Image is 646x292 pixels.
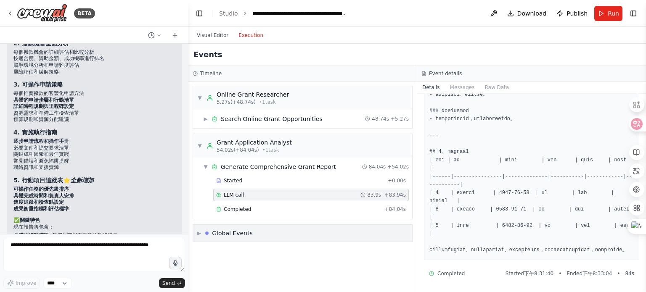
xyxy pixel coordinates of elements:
[74,8,95,18] div: BETA
[367,192,381,198] span: 83.9s
[192,30,233,40] button: Visual Editor
[70,177,94,184] em: 全新增加
[217,90,289,99] div: Online Grant Researcher
[203,163,208,170] span: ▼
[608,9,619,18] span: Run
[387,163,409,170] span: + 54.02s
[372,116,389,122] span: 48.74s
[233,30,268,40] button: Execution
[553,6,591,21] button: Publish
[388,177,406,184] span: + 0.00s
[193,8,205,19] button: Hide left sidebar
[145,30,165,40] button: Switch to previous chat
[224,177,242,184] span: Started
[13,40,69,47] strong: 2. 撥款機會全面分析
[384,206,406,213] span: + 84.04s
[384,192,406,198] span: + 83.94s
[13,116,175,123] li: 預算規劃和資源分配建議
[13,186,69,192] strong: 可操作任務的優先級排序
[625,270,634,277] span: 84 s
[212,229,253,237] div: Global Events
[594,6,622,21] button: Run
[20,217,40,223] strong: 關鍵特色
[13,193,74,199] strong: 具體完成時間和負責人安排
[159,278,185,288] button: Send
[13,55,175,62] li: 按適合度、資助金額、成功機率進行排名
[197,95,202,101] span: ▼
[429,70,462,77] h3: Event details
[479,82,514,93] button: Raw Data
[504,6,550,21] button: Download
[13,217,175,224] h2: ✅
[217,99,256,105] span: 5.27s (+48.74s)
[17,4,67,23] img: Logo
[13,138,69,144] strong: 逐步申請流程和操作手冊
[13,97,74,103] strong: 具體的申請步驟和行動清單
[437,270,465,277] span: Completed
[417,82,445,93] button: Details
[13,151,175,158] li: 關鍵成功因素和最佳實踐
[221,115,323,123] div: Search Online Grant Opportunities
[13,176,175,184] h3: ⭐
[221,163,336,171] div: Generate Comprehensive Grant Report
[13,110,175,117] li: 資源需求和準備工作檢查清單
[200,70,222,77] h3: Timeline
[16,280,36,287] span: Improve
[169,257,182,269] button: Click to speak your automation idea
[13,49,175,56] li: 每個撥款機會的詳細評估和比較分析
[13,129,57,136] strong: 4. 實施執行指南
[13,90,175,97] li: 每個推薦撥款的客製化申請方法
[13,177,63,184] strong: 5. 行動項目追蹤表
[13,232,175,239] li: - 每個步驟都有明確的執行指示
[13,164,175,171] li: 聯絡資訊和支援資源
[168,30,182,40] button: Start a new chat
[224,192,244,198] span: LLM call
[13,232,49,238] strong: 具體的行動清單
[219,9,347,18] nav: breadcrumb
[13,145,175,152] li: 必要文件和提交要求清單
[13,81,63,88] strong: 3. 可操作申請策略
[13,224,175,231] p: 現在報告將包含：
[193,49,222,61] h2: Events
[369,163,386,170] span: 84.04s
[197,142,202,149] span: ▼
[224,206,251,213] span: Completed
[219,10,238,17] a: Studio
[217,138,292,147] div: Grant Application Analyst
[567,270,612,277] span: Ended 下午8:33:04
[13,103,74,109] strong: 詳細時程規劃與里程碑設定
[13,62,175,69] li: 競爭環境分析和申請難度評估
[3,278,40,289] button: Improve
[506,270,554,277] span: Started 下午8:31:40
[203,116,208,122] span: ▶
[13,199,64,205] strong: 進度追蹤和檢查點設定
[13,69,175,76] li: 風險評估和緩解策略
[197,230,201,237] span: ▶
[13,158,175,165] li: 常見錯誤和避免陷阱提醒
[391,116,409,122] span: + 5.27s
[262,147,279,153] span: • 1 task
[567,9,588,18] span: Publish
[162,280,175,287] span: Send
[617,270,620,277] span: •
[217,147,259,153] span: 54.02s (+84.04s)
[259,99,276,105] span: • 1 task
[559,270,561,277] span: •
[517,9,547,18] span: Download
[13,206,69,212] strong: 成果衡量指標和評估標準
[627,8,639,19] button: Show right sidebar
[445,82,480,93] button: Messages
